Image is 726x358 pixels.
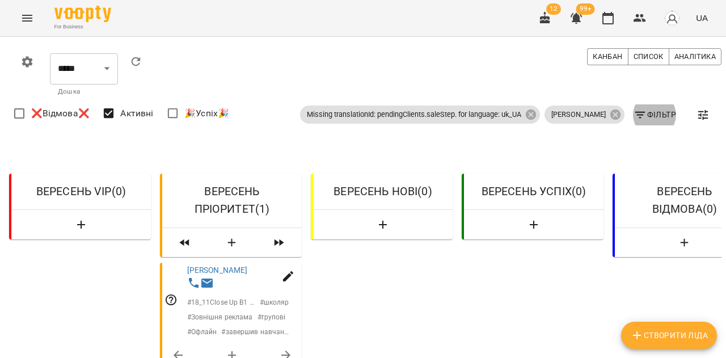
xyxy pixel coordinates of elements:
span: 🎉Успіх🎉 [184,107,229,120]
button: UA [691,7,712,28]
p: Дошка [58,86,110,98]
span: Аналітика [674,50,716,63]
h6: ВЕРЕСЕНЬ VIP ( 0 ) [20,183,142,200]
span: For Business [54,23,111,31]
div: [PERSON_NAME] [544,106,624,124]
span: Активні [120,107,153,120]
span: Пересунути лідів з колонки [261,233,297,253]
svg: Відповідальний співробітник не заданий [164,293,178,306]
span: [PERSON_NAME] [544,109,613,120]
p: # Офлайн [187,327,217,337]
button: Список [628,48,669,65]
p: # групові [258,312,286,322]
button: Створити Ліда [621,322,717,349]
img: Voopty Logo [54,6,111,22]
p: # Зовнішня реклама [187,312,253,322]
span: Створити Ліда [630,328,708,342]
h6: ВЕРЕСЕНЬ УСПІХ ( 0 ) [473,183,594,200]
span: ❌Відмова❌ [31,107,90,120]
button: Фільтр [629,104,681,125]
p: # 18_11Close Up B1 Causative [187,297,255,308]
span: UA [696,12,708,24]
button: Канбан [587,48,628,65]
div: Missing translationId: pendingClients.saleStep. for language: uk_UA [300,106,540,124]
span: Список [634,50,664,63]
button: Створити Ліда [208,233,256,253]
span: 99+ [576,3,595,15]
button: Аналітика [669,48,721,65]
span: Канбан [593,50,622,63]
a: [PERSON_NAME] [187,266,248,275]
p: # завершив навчання [221,327,289,337]
span: Missing translationId: pendingClients.saleStep. for language: uk_UA [300,109,528,120]
button: Створити Ліда [16,214,146,235]
h6: ВЕРЕСЕНЬ ПРІОРИТЕТ ( 1 ) [171,183,293,218]
button: Створити Ліда [318,214,448,235]
button: Menu [14,5,41,32]
span: Фільтр [634,108,676,121]
p: # школяр [260,297,289,308]
img: avatar_s.png [664,10,680,26]
span: Пересунути лідів з колонки [167,233,203,253]
span: 12 [546,3,561,15]
h6: ВЕРЕСЕНЬ НОВІ ( 0 ) [322,183,444,200]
